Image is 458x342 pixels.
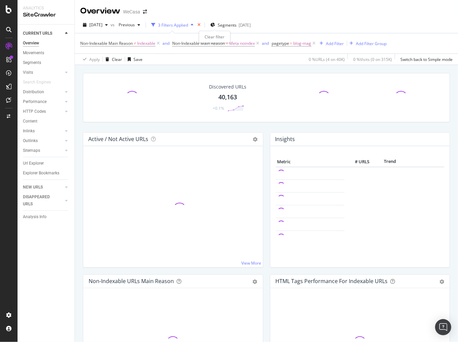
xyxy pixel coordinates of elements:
[80,20,111,30] button: [DATE]
[209,83,247,90] div: Discovered URLs
[242,260,262,266] a: View More
[23,59,41,66] div: Segments
[276,278,388,284] div: HTML Tags Performance for Indexable URLs
[23,108,46,115] div: HTTP Codes
[23,128,35,135] div: Inlinks
[347,39,387,47] button: Add Filter Group
[439,279,444,284] div: gear
[23,170,70,177] a: Explorer Bookmarks
[23,89,44,96] div: Distribution
[125,54,143,65] button: Save
[89,57,100,62] div: Apply
[162,40,170,46] button: and
[23,30,63,37] a: CURRENT URLS
[23,40,70,47] a: Overview
[23,40,39,47] div: Overview
[80,40,133,46] span: Non-Indexable Main Reason
[435,319,451,335] div: Open Intercom Messenger
[23,98,47,105] div: Performance
[23,147,40,154] div: Sitemaps
[213,105,224,111] div: +0.1%
[112,57,122,62] div: Clear
[253,279,257,284] div: gear
[23,118,37,125] div: Content
[116,22,135,28] span: Previous
[208,20,253,30] button: Segments[DATE]
[226,40,228,46] span: =
[219,93,237,102] div: 40,163
[88,135,148,144] h4: Active / Not Active URLs
[23,194,57,208] div: DISAPPEARED URLS
[172,40,225,46] span: Non-Indexable Main Reason
[218,22,237,28] span: Segments
[23,5,69,11] div: Analytics
[309,57,345,62] div: 0 % URLs ( 4 on 40K )
[262,40,269,46] button: and
[371,157,409,167] th: Trend
[275,135,295,144] h4: Insights
[158,22,188,28] div: 3 Filters Applied
[23,79,58,86] a: Search Engines
[229,39,255,48] span: Meta noindex
[23,11,69,19] div: SiteCrawler
[23,59,70,66] a: Segments
[143,9,147,14] div: arrow-right-arrow-left
[196,22,202,28] div: times
[23,213,47,220] div: Analysis Info
[326,41,344,46] div: Add Filter
[353,57,392,62] div: 0 % Visits ( 0 on 315K )
[23,30,52,37] div: CURRENT URLS
[134,40,136,46] span: ≠
[23,170,59,177] div: Explorer Bookmarks
[290,40,293,46] span: =
[23,98,63,105] a: Performance
[23,69,33,76] div: Visits
[80,5,120,17] div: Overview
[89,278,174,284] div: Non-Indexable URLs Main Reason
[23,128,63,135] a: Inlinks
[23,137,63,144] a: Outlinks
[149,20,196,30] button: 3 Filters Applied
[317,39,344,47] button: Add Filter
[344,157,371,167] th: # URLS
[23,184,63,191] a: NEW URLS
[23,213,70,220] a: Analysis Info
[356,41,387,46] div: Add Filter Group
[23,118,70,125] a: Content
[23,108,63,115] a: HTTP Codes
[23,79,51,86] div: Search Engines
[253,137,258,142] i: Options
[137,39,155,48] span: Indexable
[111,22,116,28] span: vs
[133,57,143,62] div: Save
[23,184,43,191] div: NEW URLS
[272,40,289,46] span: pagetype
[116,20,143,30] button: Previous
[89,22,102,28] span: 2025 Aug. 22nd
[23,194,63,208] a: DISAPPEARED URLS
[80,54,100,65] button: Apply
[199,31,230,43] div: Clear filter
[103,54,122,65] button: Clear
[23,49,44,57] div: Movements
[276,157,344,167] th: Metric
[23,160,44,167] div: Url Explorer
[23,160,70,167] a: Url Explorer
[239,22,251,28] div: [DATE]
[23,137,38,144] div: Outlinks
[23,49,70,57] a: Movements
[123,8,140,15] div: WeCasa
[294,39,311,48] span: blog-mag
[23,69,63,76] a: Visits
[398,54,453,65] button: Switch back to Simple mode
[400,57,453,62] div: Switch back to Simple mode
[23,147,63,154] a: Sitemaps
[23,89,63,96] a: Distribution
